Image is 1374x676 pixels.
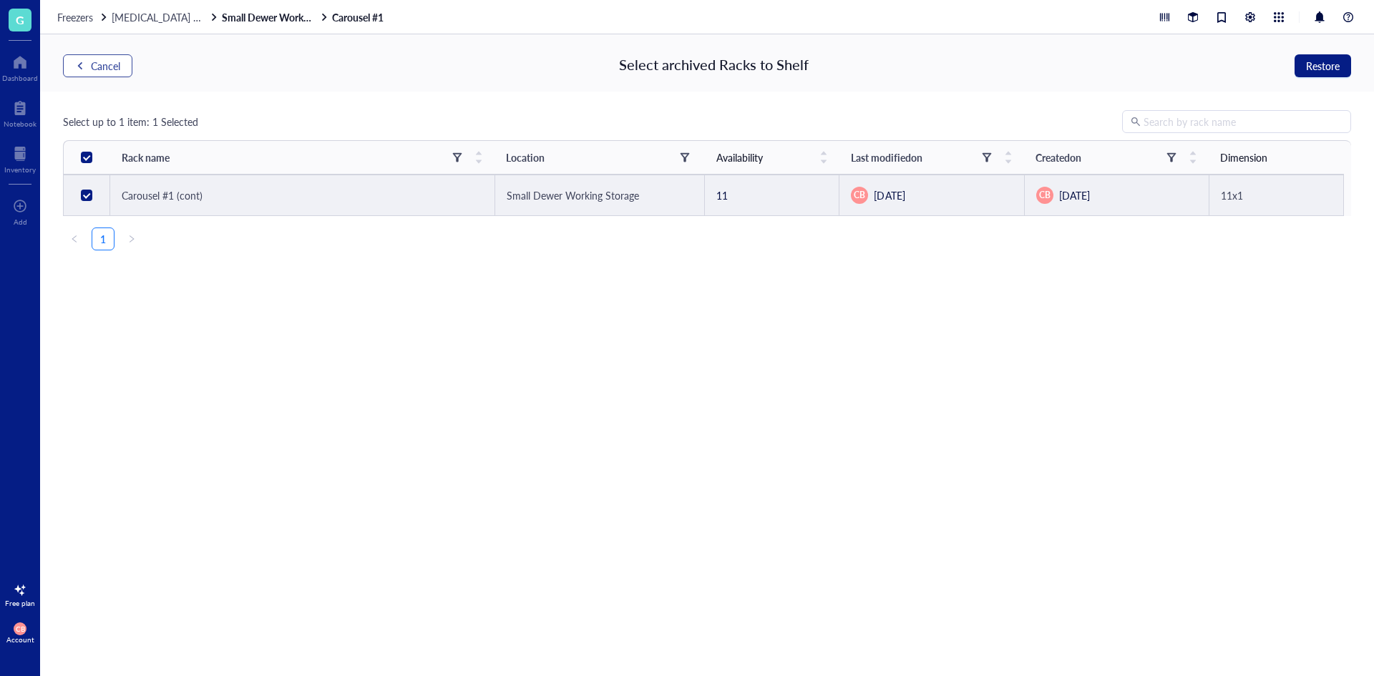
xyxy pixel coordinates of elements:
th: Availability [705,141,839,175]
td: 11 [705,175,839,215]
span: Freezers [57,10,93,24]
div: 11x1 [1221,187,1332,203]
span: Availability [716,150,811,165]
div: Dashboard [2,74,38,82]
a: 1 [92,228,114,250]
div: [DATE] [851,187,1012,204]
div: Select up to 1 item: 1 Selected [63,114,198,129]
button: Cancel [63,54,132,77]
a: Inventory [4,142,36,174]
div: Last modified on [851,150,922,165]
div: Location [506,150,545,165]
div: Notebook [4,119,36,128]
span: CB [1039,189,1051,202]
span: left [70,235,79,243]
span: right [127,235,136,243]
div: Account [6,635,34,644]
div: [DATE] [1036,187,1197,204]
div: Created on [1036,150,1081,165]
span: Cancel [91,60,120,72]
a: Notebook [4,97,36,128]
button: right [120,227,143,250]
a: [MEDICAL_DATA] Storage ([PERSON_NAME]/[PERSON_NAME]) [112,11,219,24]
span: CB [16,624,25,633]
button: Restore [1295,54,1351,77]
a: Dashboard [2,51,38,82]
div: Small Dewer Working Storage [507,187,639,203]
div: Select archived Racks to Shelf [619,54,809,77]
th: Dimension [1209,141,1343,175]
span: Restore [1306,60,1340,72]
li: Previous Page [63,227,86,250]
span: Carousel #1 (cont) [122,188,203,202]
div: Free plan [5,599,35,607]
li: Next Page [120,227,143,250]
span: G [16,11,24,29]
span: [MEDICAL_DATA] Storage ([PERSON_NAME]/[PERSON_NAME]) [112,10,398,24]
a: Small Dewer Working StorageCarousel #1 [222,11,386,24]
div: Add [14,217,27,226]
a: Freezers [57,11,109,24]
div: Rack name [122,150,170,165]
div: Inventory [4,165,36,174]
li: 1 [92,227,114,250]
span: CB [854,189,865,202]
button: left [63,227,86,250]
